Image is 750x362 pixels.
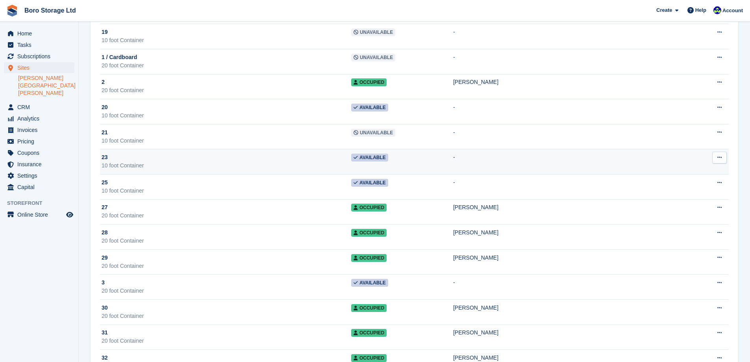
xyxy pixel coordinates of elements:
[695,6,706,14] span: Help
[453,275,691,300] td: -
[102,137,351,145] div: 10 foot Container
[102,178,108,187] span: 25
[351,154,388,162] span: Available
[102,86,351,95] div: 20 foot Container
[453,49,691,74] td: -
[17,182,65,193] span: Capital
[351,279,388,287] span: Available
[102,128,108,137] span: 21
[4,51,74,62] a: menu
[4,209,74,220] a: menu
[17,147,65,158] span: Coupons
[453,149,691,175] td: -
[4,159,74,170] a: menu
[351,304,387,312] span: Occupied
[102,61,351,70] div: 20 foot Container
[102,28,108,36] span: 19
[4,182,74,193] a: menu
[102,312,351,320] div: 20 foot Container
[65,210,74,219] a: Preview store
[4,136,74,147] a: menu
[351,254,387,262] span: Occupied
[713,6,721,14] img: Tobie Hillier
[18,74,74,97] a: [PERSON_NAME][GEOGRAPHIC_DATA][PERSON_NAME]
[351,179,388,187] span: Available
[17,102,65,113] span: CRM
[351,28,395,36] span: Unavailable
[102,187,351,195] div: 10 foot Container
[102,78,105,86] span: 2
[17,28,65,39] span: Home
[4,170,74,181] a: menu
[17,136,65,147] span: Pricing
[102,337,351,345] div: 20 foot Container
[102,203,108,212] span: 27
[21,4,79,17] a: Boro Storage Ltd
[656,6,672,14] span: Create
[453,99,691,124] td: -
[453,354,691,362] div: [PERSON_NAME]
[102,228,108,237] span: 28
[351,204,387,212] span: Occupied
[102,212,351,220] div: 20 foot Container
[102,237,351,245] div: 20 foot Container
[351,104,388,111] span: Available
[4,113,74,124] a: menu
[102,53,137,61] span: 1 / Cardboard
[102,262,351,270] div: 20 foot Container
[102,354,108,362] span: 32
[102,153,108,162] span: 23
[453,124,691,149] td: -
[17,113,65,124] span: Analytics
[453,78,691,86] div: [PERSON_NAME]
[102,278,105,287] span: 3
[6,5,18,17] img: stora-icon-8386f47178a22dfd0bd8f6a31ec36ba5ce8667c1dd55bd0f319d3a0aa187defe.svg
[17,124,65,136] span: Invoices
[351,78,387,86] span: Occupied
[4,102,74,113] a: menu
[102,103,108,111] span: 20
[453,203,691,212] div: [PERSON_NAME]
[7,199,78,207] span: Storefront
[102,304,108,312] span: 30
[102,36,351,45] div: 10 foot Container
[351,329,387,337] span: Occupied
[453,254,691,262] div: [PERSON_NAME]
[453,329,691,337] div: [PERSON_NAME]
[17,51,65,62] span: Subscriptions
[4,39,74,50] a: menu
[453,175,691,200] td: -
[102,287,351,295] div: 20 foot Container
[453,24,691,49] td: -
[17,209,65,220] span: Online Store
[351,54,395,61] span: Unavailable
[17,62,65,73] span: Sites
[102,162,351,170] div: 10 foot Container
[102,329,108,337] span: 31
[351,129,395,137] span: Unavailable
[4,62,74,73] a: menu
[102,111,351,120] div: 10 foot Container
[17,159,65,170] span: Insurance
[4,147,74,158] a: menu
[351,229,387,237] span: Occupied
[102,254,108,262] span: 29
[17,39,65,50] span: Tasks
[4,124,74,136] a: menu
[722,7,743,15] span: Account
[4,28,74,39] a: menu
[17,170,65,181] span: Settings
[453,228,691,237] div: [PERSON_NAME]
[453,304,691,312] div: [PERSON_NAME]
[351,354,387,362] span: Occupied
